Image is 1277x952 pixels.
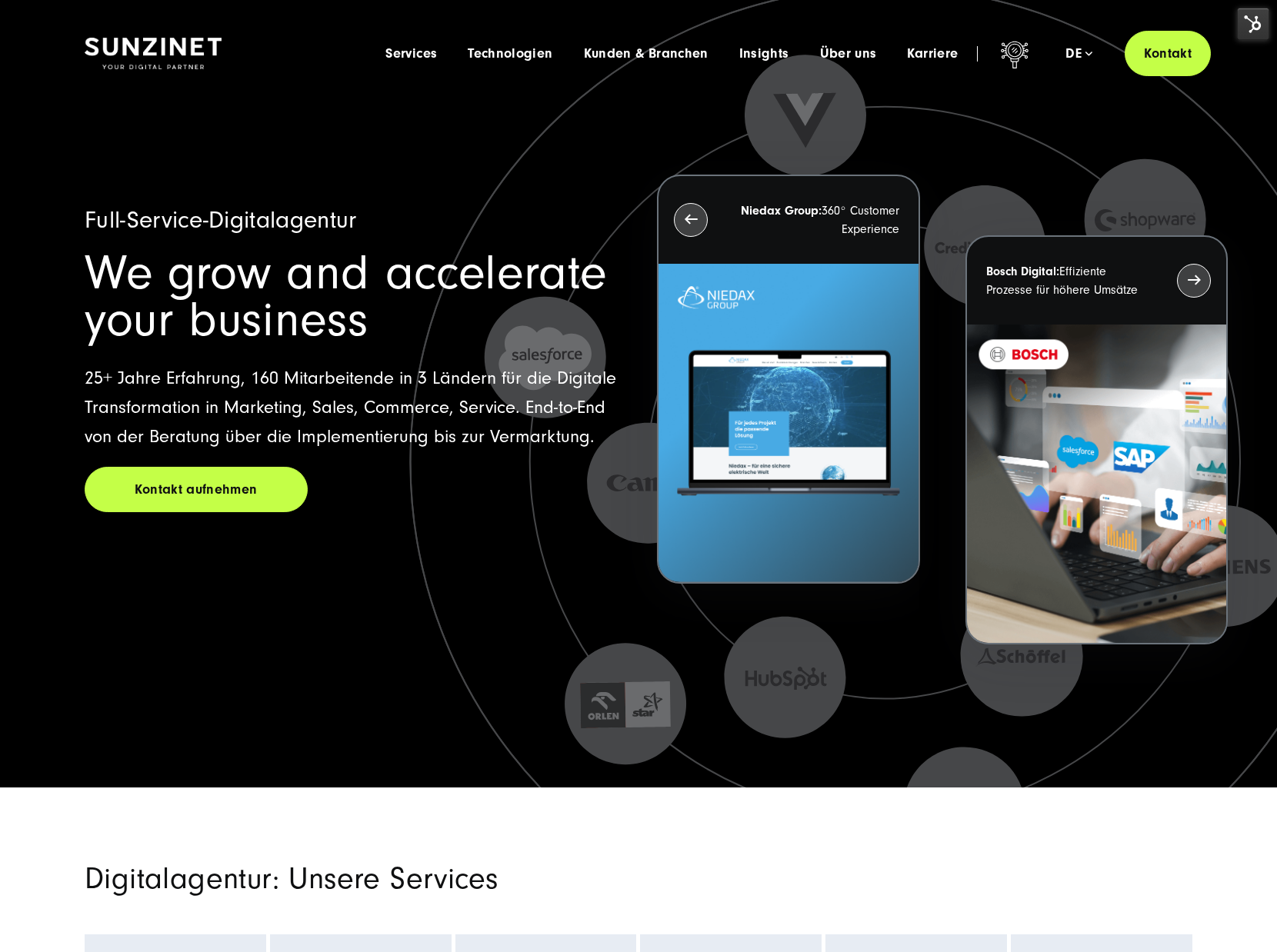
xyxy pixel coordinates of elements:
a: Kontakt aufnehmen [85,467,308,512]
img: HubSpot Tools-Menüschalter [1237,8,1269,40]
span: We grow and accelerate your business [85,245,607,348]
a: Services [385,46,437,62]
img: Letztes Projekt von Niedax. Ein Laptop auf dem die Niedax Website geöffnet ist, auf blauem Hinter... [659,264,918,583]
button: Niedax Group:360° Customer Experience Letztes Projekt von Niedax. Ein Laptop auf dem die Niedax W... [657,175,919,584]
strong: Niedax Group: [741,204,822,218]
img: SUNZINET Full Service Digital Agentur [85,38,222,70]
div: de [1065,46,1092,62]
button: Bosch Digital:Effiziente Prozesse für höhere Umsätze BOSCH - Kundeprojekt - Digital Transformatio... [965,235,1228,645]
img: BOSCH - Kundeprojekt - Digital Transformation Agentur SUNZINET [967,325,1226,644]
h2: Digitalagentur: Unsere Services [85,864,815,894]
p: 360° Customer Experience [735,201,899,238]
p: Effiziente Prozesse für höhere Umsätze [986,262,1149,299]
p: 25+ Jahre Erfahrung, 160 Mitarbeitende in 3 Ländern für die Digitale Transformation in Marketing,... [85,364,620,451]
a: Insights [739,46,789,62]
a: Über uns [820,46,877,62]
a: Kunden & Branchen [584,46,709,62]
a: Kontakt [1125,31,1211,76]
strong: Bosch Digital: [986,265,1059,278]
span: Full-Service-Digitalagentur [85,206,357,234]
a: Technologien [468,46,552,62]
a: Karriere [907,46,958,62]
